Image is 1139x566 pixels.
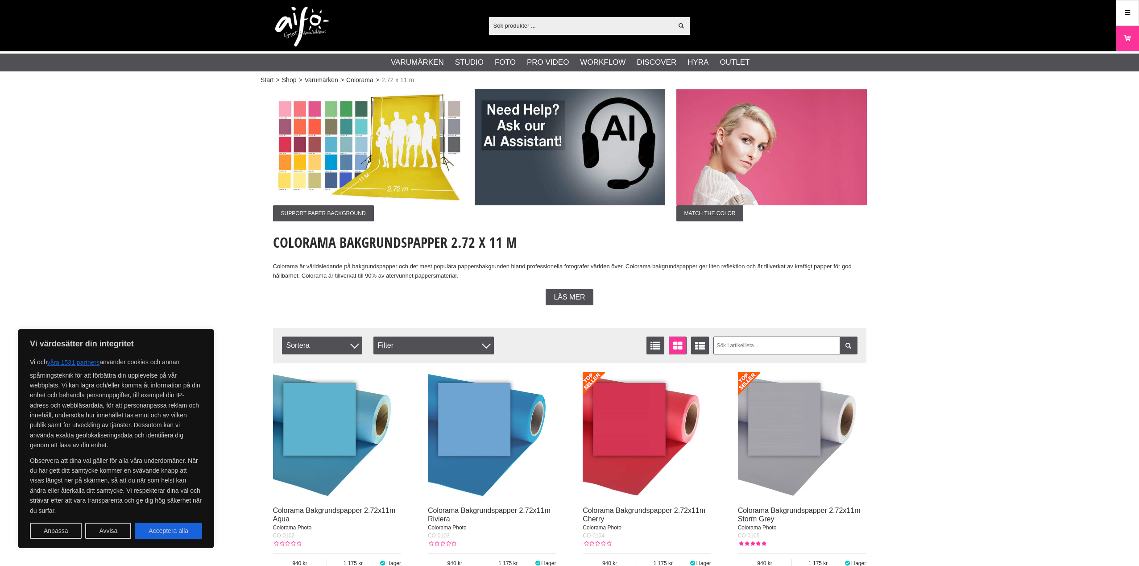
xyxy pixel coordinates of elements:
span: Match the color [676,205,744,221]
div: Kundbetyg: 0 [428,540,456,548]
span: > [376,75,379,85]
span: 2.72 x 11 m [381,75,414,85]
span: > [340,75,344,85]
img: Colorama Bakgrundspapper 2.72x11m Cherry [583,372,711,501]
input: Sök i artikellista ... [713,337,857,354]
img: Colorama Bakgrundspapper 2.72x11m Riviera [428,372,556,501]
a: Listvisning [646,337,664,354]
a: Outlet [720,57,750,68]
div: Kundbetyg: 0 [273,540,302,548]
a: Start [261,75,274,85]
span: CO-0102 [273,533,295,539]
button: Anpassa [30,523,82,539]
a: Filtrera [840,337,857,354]
button: Acceptera alla [135,523,202,539]
div: Kundbetyg: 5.00 [738,540,766,548]
a: Studio [455,57,484,68]
span: CO-0103 [428,533,450,539]
input: Sök produkter ... [489,19,673,32]
span: Colorama Photo [583,524,621,531]
span: > [298,75,302,85]
button: våra 1531 partners [47,354,100,370]
a: Discover [637,57,676,68]
div: Kundbetyg: 0 [583,540,611,548]
span: Colorama Photo [738,524,777,531]
img: Annons:003 ban-colorama-272x11.jpg [273,89,464,205]
span: Läs mer [554,293,585,301]
a: Colorama Bakgrundspapper 2.72x11m Cherry [583,507,705,523]
a: Fönstervisning [669,337,687,354]
a: Utökad listvisning [691,337,709,354]
a: Colorama [346,75,373,85]
p: Observera att dina val gäller för alla våra underdomäner. När du har gett ditt samtycke kommer en... [30,456,202,516]
a: Pro Video [527,57,569,68]
div: Vi värdesätter din integritet [18,329,214,548]
img: logo.png [275,7,329,47]
p: Vi värdesätter din integritet [30,338,202,349]
h1: Colorama Bakgrundspapper 2.72 x 11 m [273,233,866,252]
button: Avvisa [85,523,131,539]
img: Colorama Bakgrundspapper 2.72x11m Aqua [273,372,402,501]
span: Sortera [282,337,362,354]
a: Varumärken [305,75,338,85]
p: Colorama är världsledande på bakgrundspapper och det mest populära pappersbakgrunden bland profes... [273,262,866,281]
a: Shop [282,75,297,85]
a: Colorama Bakgrundspapper 2.72x11m Aqua [273,507,396,523]
a: Annons:002 ban-colorama-272x11-001.jpgMatch the color [676,89,867,221]
a: Annons:003 ban-colorama-272x11.jpgSupport Paper Background [273,89,464,221]
span: Support Paper Background [273,205,374,221]
span: > [276,75,280,85]
div: Filter [373,337,494,354]
img: Annons:002 ban-colorama-272x11-001.jpg [676,89,867,205]
span: Colorama Photo [428,524,467,531]
a: Workflow [580,57,625,68]
a: Colorama Bakgrundspapper 2.72x11m Riviera [428,507,551,523]
a: Hyra [688,57,708,68]
a: Colorama Bakgrundspapper 2.72x11m Storm Grey [738,507,861,523]
p: Vi och använder cookies och annan spårningsteknik för att förbättra din upplevelse på vår webbpla... [30,354,202,450]
img: Annons:007 ban-elin-AIelin-eng.jpg [475,89,665,205]
a: Varumärken [391,57,444,68]
span: Colorama Photo [273,524,312,531]
a: Foto [495,57,516,68]
span: CO-0104 [583,533,605,539]
img: Colorama Bakgrundspapper 2.72x11m Storm Grey [738,372,866,501]
span: CO-0105 [738,533,760,539]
